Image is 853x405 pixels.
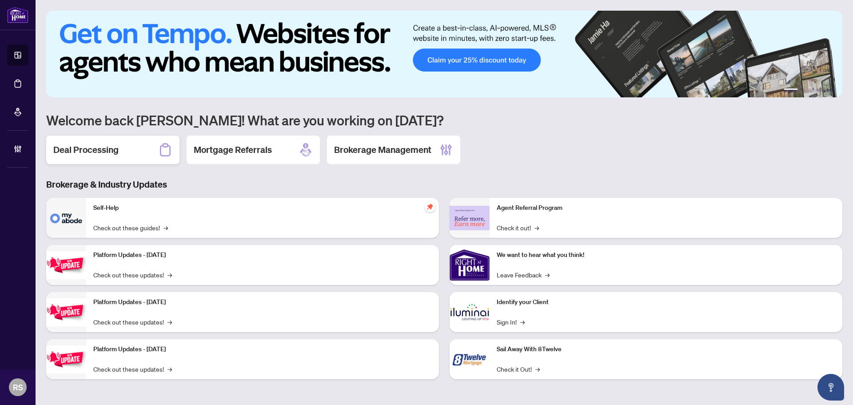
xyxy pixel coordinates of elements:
[93,364,172,374] a: Check out these updates!→
[497,297,835,307] p: Identify your Client
[497,203,835,213] p: Agent Referral Program
[784,88,798,92] button: 1
[450,339,490,379] img: Sail Away With 8Twelve
[535,364,540,374] span: →
[93,297,432,307] p: Platform Updates - [DATE]
[545,270,550,280] span: →
[801,88,805,92] button: 2
[163,223,168,233] span: →
[93,345,432,354] p: Platform Updates - [DATE]
[334,144,431,156] h2: Brokerage Management
[497,223,539,233] a: Check it out!→
[497,250,835,260] p: We want to hear what you think!
[167,317,172,327] span: →
[497,345,835,354] p: Sail Away With 8Twelve
[450,206,490,230] img: Agent Referral Program
[830,88,833,92] button: 6
[167,364,172,374] span: →
[46,198,86,238] img: Self-Help
[497,317,525,327] a: Sign In!→
[13,381,23,393] span: RS
[534,223,539,233] span: →
[497,364,540,374] a: Check it Out!→
[167,270,172,280] span: →
[816,88,819,92] button: 4
[53,144,119,156] h2: Deal Processing
[425,201,435,212] span: pushpin
[46,298,86,326] img: Platform Updates - July 8, 2025
[93,270,172,280] a: Check out these updates!→
[46,11,842,97] img: Slide 0
[817,374,844,401] button: Open asap
[93,317,172,327] a: Check out these updates!→
[93,203,432,213] p: Self-Help
[194,144,272,156] h2: Mortgage Referrals
[46,112,842,128] h1: Welcome back [PERSON_NAME]! What are you working on [DATE]?
[809,88,812,92] button: 3
[46,178,842,191] h3: Brokerage & Industry Updates
[497,270,550,280] a: Leave Feedback→
[93,223,168,233] a: Check out these guides!→
[823,88,826,92] button: 5
[46,345,86,373] img: Platform Updates - June 23, 2025
[450,292,490,332] img: Identify your Client
[450,245,490,285] img: We want to hear what you think!
[520,317,525,327] span: →
[93,250,432,260] p: Platform Updates - [DATE]
[7,7,28,23] img: logo
[46,251,86,279] img: Platform Updates - July 21, 2025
